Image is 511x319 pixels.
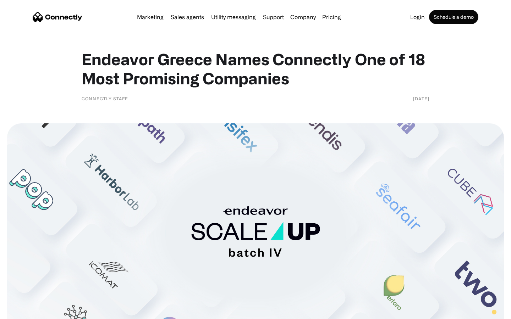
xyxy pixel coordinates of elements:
[319,14,344,20] a: Pricing
[429,10,478,24] a: Schedule a demo
[168,14,207,20] a: Sales agents
[290,12,316,22] div: Company
[134,14,166,20] a: Marketing
[82,50,429,88] h1: Endeavor Greece Names Connectly One of 18 Most Promising Companies
[82,95,128,102] div: Connectly Staff
[7,307,43,317] aside: Language selected: English
[14,307,43,317] ul: Language list
[260,14,287,20] a: Support
[208,14,259,20] a: Utility messaging
[407,14,428,20] a: Login
[413,95,429,102] div: [DATE]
